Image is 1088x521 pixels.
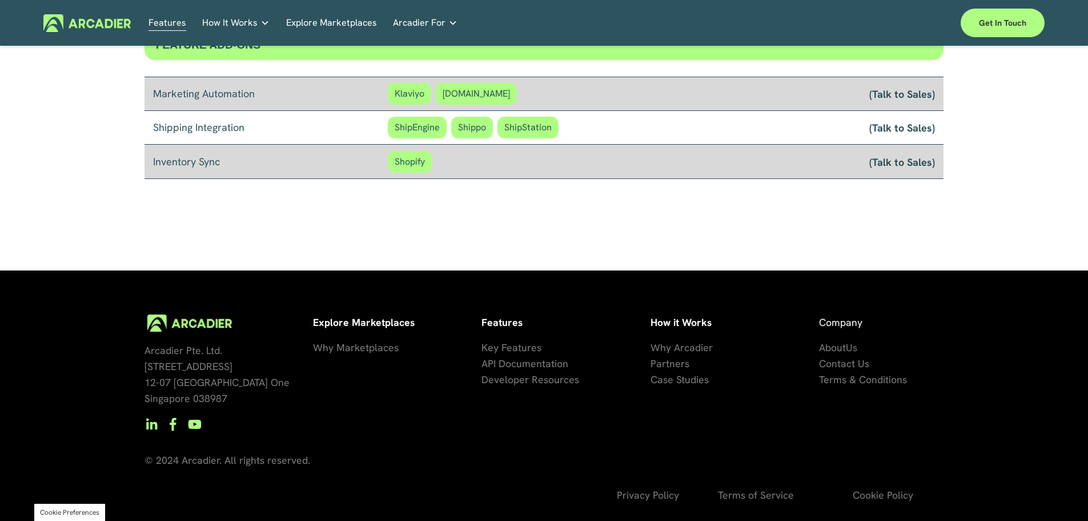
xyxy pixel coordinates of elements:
[961,9,1045,37] a: Get in touch
[481,316,523,329] strong: Features
[202,15,258,31] span: How It Works
[144,454,310,467] span: © 2024 Arcadier. All rights reserved.
[651,341,713,354] span: Why Arcadier
[819,372,907,388] a: Terms & Conditions
[819,340,846,356] a: About
[313,341,399,354] span: Why Marketplaces
[651,373,663,386] span: Ca
[663,372,709,388] a: se Studies
[853,488,913,502] span: Cookie Policy
[869,121,935,134] a: (Talk to Sales)
[481,357,568,370] span: API Documentation
[144,417,158,431] a: LinkedIn
[651,357,656,370] span: P
[286,14,377,32] a: Explore Marketplaces
[153,154,388,170] div: Inventory Sync
[651,372,663,388] a: Ca
[819,357,869,370] span: Contact Us
[40,508,99,517] button: Cookie Preferences
[656,356,689,372] a: artners
[1031,466,1088,521] iframe: Chat Widget
[617,488,679,502] span: Privacy Policy
[846,341,857,354] span: Us
[656,357,689,370] span: artners
[819,356,869,372] a: Contact Us
[481,372,579,388] a: Developer Resources
[388,117,447,138] span: ShipEngine
[144,344,290,405] span: Arcadier Pte. Ltd. [STREET_ADDRESS] 12-07 [GEOGRAPHIC_DATA] One Singapore 038987
[718,487,794,503] a: Terms of Service
[481,356,568,372] a: API Documentation
[43,14,131,32] img: Arcadier
[651,356,656,372] a: P
[166,417,180,431] a: Facebook
[481,341,541,354] span: Key Features
[34,504,105,521] section: Manage previously selected cookie options
[148,14,186,32] a: Features
[481,373,579,386] span: Developer Resources
[388,151,432,173] span: Shopify
[153,86,388,102] div: Marketing Automation
[481,340,541,356] a: Key Features
[202,14,270,32] a: folder dropdown
[819,373,907,386] span: Terms & Conditions
[497,117,559,138] span: ShipStation
[651,316,712,329] strong: How it Works
[819,341,846,354] span: About
[451,117,493,138] span: Shippo
[853,487,913,503] a: Cookie Policy
[188,417,202,431] a: YouTube
[436,83,517,105] span: [DOMAIN_NAME]
[617,487,679,503] a: Privacy Policy
[393,15,445,31] span: Arcadier For
[869,155,935,169] a: (Talk to Sales)
[388,83,431,105] span: Klaviyo
[663,373,709,386] span: se Studies
[651,340,713,356] a: Why Arcadier
[153,120,388,136] div: Shipping Integration
[718,488,794,502] span: Terms of Service
[313,340,399,356] a: Why Marketplaces
[313,316,415,329] strong: Explore Marketplaces
[869,87,935,101] a: (Talk to Sales)
[393,14,457,32] a: folder dropdown
[819,316,862,329] span: Company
